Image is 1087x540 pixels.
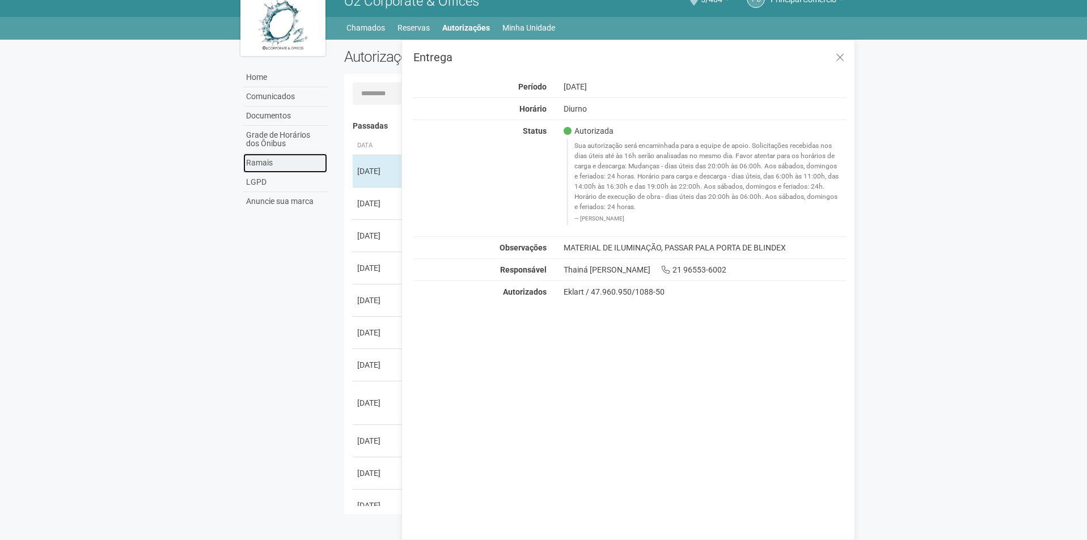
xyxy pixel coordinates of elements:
[555,104,855,114] div: Diurno
[243,154,327,173] a: Ramais
[344,48,587,65] h2: Autorizações
[243,192,327,211] a: Anuncie sua marca
[555,82,855,92] div: [DATE]
[243,126,327,154] a: Grade de Horários dos Ônibus
[518,82,547,91] strong: Período
[357,165,399,177] div: [DATE]
[357,467,399,479] div: [DATE]
[503,287,547,296] strong: Autorizados
[357,500,399,511] div: [DATE]
[564,287,847,297] div: Eklart / 47.960.950/1088-50
[523,126,547,135] strong: Status
[357,230,399,241] div: [DATE]
[357,435,399,447] div: [DATE]
[500,265,547,274] strong: Responsável
[574,215,840,223] footer: [PERSON_NAME]
[353,122,839,130] h4: Passadas
[502,20,555,36] a: Minha Unidade
[442,20,490,36] a: Autorizações
[397,20,430,36] a: Reservas
[357,262,399,274] div: [DATE]
[357,327,399,338] div: [DATE]
[243,87,327,107] a: Comunicados
[519,104,547,113] strong: Horário
[243,68,327,87] a: Home
[500,243,547,252] strong: Observações
[413,52,846,63] h3: Entrega
[555,243,855,253] div: MATERIAL DE ILUMINAÇÃO, PASSAR PALA PORTA DE BLINDEX
[357,397,399,409] div: [DATE]
[564,126,614,136] span: Autorizada
[555,265,855,275] div: Thainá [PERSON_NAME] 21 96553-6002
[243,107,327,126] a: Documentos
[357,359,399,371] div: [DATE]
[357,198,399,209] div: [DATE]
[566,139,847,224] blockquote: Sua autorização será encaminhada para a equipe de apoio. Solicitações recebidas nos dias úteis at...
[346,20,385,36] a: Chamados
[357,295,399,306] div: [DATE]
[353,137,404,155] th: Data
[243,173,327,192] a: LGPD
